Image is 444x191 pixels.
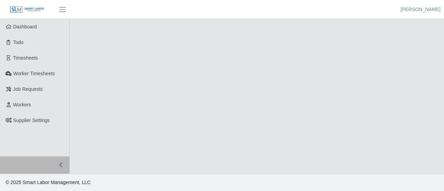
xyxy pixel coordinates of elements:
a: [PERSON_NAME] [401,6,441,13]
span: Workers [13,102,31,107]
span: Dashboard [13,24,37,29]
span: Todo [13,40,24,45]
span: Job Requests [13,86,43,92]
span: Timesheets [13,55,38,61]
span: © 2025 Smart Labor Management, LLC [6,180,91,185]
img: SLM Logo [10,6,44,14]
span: Supplier Settings [13,118,50,123]
span: Worker Timesheets [13,71,55,76]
